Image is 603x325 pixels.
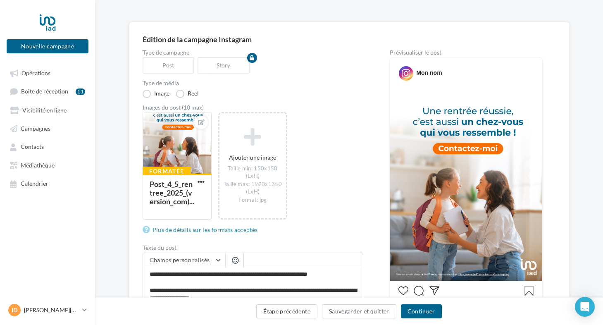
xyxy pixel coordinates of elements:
[76,88,85,95] div: 11
[143,90,169,98] label: Image
[21,162,55,169] span: Médiathèque
[143,253,225,267] button: Champs personnalisés
[143,225,261,235] a: Plus de détails sur les formats acceptés
[22,107,67,114] span: Visibilité en ligne
[524,286,534,296] svg: Enregistrer
[12,306,17,314] span: ID
[143,50,363,55] label: Type de campagne
[176,90,199,98] label: Reel
[143,80,363,86] label: Type de média
[5,103,90,117] a: Visibilité en ligne
[143,167,191,176] div: Formatée
[416,69,442,77] div: Mon nom
[5,176,90,191] a: Calendrier
[5,158,90,172] a: Médiathèque
[21,125,50,132] span: Campagnes
[21,88,68,95] span: Boîte de réception
[21,180,48,187] span: Calendrier
[21,69,50,76] span: Opérations
[24,306,79,314] p: [PERSON_NAME][DATE]
[401,304,442,318] button: Continuer
[7,39,88,53] button: Nouvelle campagne
[7,302,88,318] a: ID [PERSON_NAME][DATE]
[143,245,363,251] label: Texte du post
[256,304,317,318] button: Étape précédente
[390,50,543,55] div: Prévisualiser le post
[414,286,424,296] svg: Commenter
[21,143,44,151] span: Contacts
[143,105,363,110] div: Images du post (10 max)
[150,256,210,263] span: Champs personnalisés
[143,36,556,43] div: Édition de la campagne Instagram
[429,286,439,296] svg: Partager la publication
[322,304,396,318] button: Sauvegarder et quitter
[575,297,595,317] div: Open Intercom Messenger
[5,84,90,99] a: Boîte de réception11
[5,121,90,136] a: Campagnes
[398,286,408,296] svg: J’aime
[5,65,90,80] a: Opérations
[150,179,194,206] div: Post_4_5_rentree_2025_(version_com)...
[5,139,90,154] a: Contacts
